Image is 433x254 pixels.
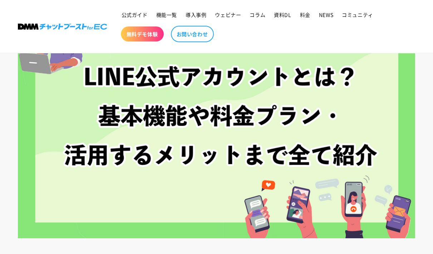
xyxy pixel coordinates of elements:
a: 料金 [296,7,315,22]
a: コラム [245,7,270,22]
span: ウェビナー [215,11,241,18]
a: お問い合わせ [171,26,214,42]
a: 導入事例 [181,7,211,22]
img: 株式会社DMM Boost [18,24,107,30]
span: 無料デモ体験 [127,31,158,37]
span: 導入事例 [186,11,206,18]
span: NEWS [319,11,333,18]
span: コミュニティ [342,11,373,18]
span: 公式ガイド [122,11,148,18]
a: NEWS [315,7,338,22]
a: 無料デモ体験 [121,26,164,41]
a: 公式ガイド [117,7,152,22]
span: 資料DL [274,11,291,18]
span: 機能一覧 [156,11,177,18]
span: お問い合わせ [177,31,208,37]
a: コミュニティ [338,7,378,22]
a: ウェビナー [211,7,245,22]
a: 機能一覧 [152,7,181,22]
span: 料金 [300,11,310,18]
span: コラム [250,11,265,18]
a: 資料DL [270,7,295,22]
